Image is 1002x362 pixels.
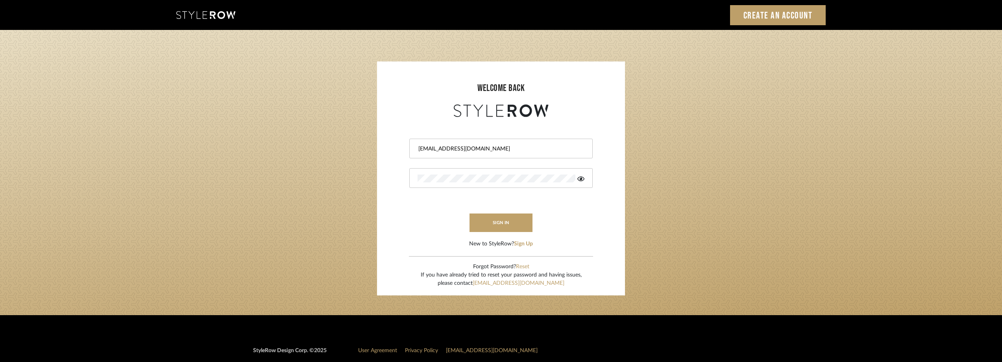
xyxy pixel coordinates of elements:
[405,348,438,353] a: Privacy Policy
[418,145,582,153] input: Email Address
[385,81,617,95] div: welcome back
[358,348,397,353] a: User Agreement
[730,5,826,25] a: Create an Account
[253,347,327,361] div: StyleRow Design Corp. ©2025
[421,263,582,271] div: Forgot Password?
[469,240,533,248] div: New to StyleRow?
[514,240,533,248] button: Sign Up
[421,271,582,288] div: If you have already tried to reset your password and having issues, please contact
[446,348,538,353] a: [EMAIL_ADDRESS][DOMAIN_NAME]
[473,280,564,286] a: [EMAIL_ADDRESS][DOMAIN_NAME]
[470,213,532,232] button: sign in
[516,263,529,271] button: Reset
